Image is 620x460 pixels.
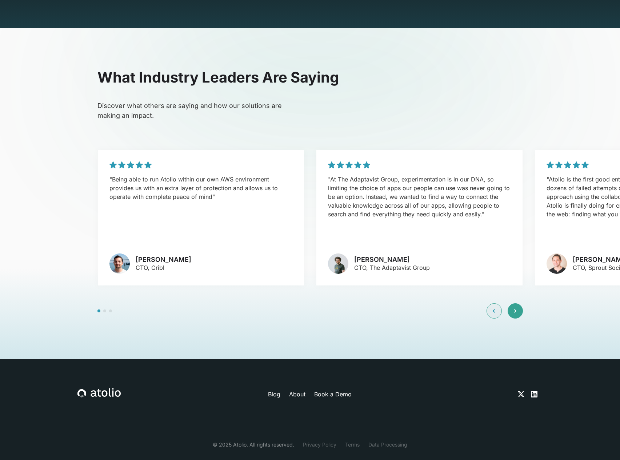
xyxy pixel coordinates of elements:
a: Terms [345,441,360,448]
div: © 2025 Atolio. All rights reserved. [213,441,294,448]
h3: [PERSON_NAME] [136,256,191,264]
p: CTO, The Adaptavist Group [354,263,430,272]
a: Book a Demo [314,390,352,399]
p: "At The Adaptavist Group, experimentation is in our DNA, so limiting the choice of apps our peopl... [328,175,511,219]
a: About [289,390,305,399]
img: avatar [547,253,567,274]
div: Widget de chat [584,425,620,460]
iframe: Chat Widget [584,425,620,460]
p: "Being able to run Atolio within our own AWS environment provides us with an extra layer of prote... [109,175,292,201]
h3: [PERSON_NAME] [354,256,430,264]
p: Discover what others are saying and how our solutions are making an impact. [97,101,292,120]
a: Privacy Policy [303,441,336,448]
p: CTO, Cribl [136,263,191,272]
a: Data Processing [368,441,407,448]
h2: What Industry Leaders Are Saying [97,69,523,86]
img: avatar [328,253,348,274]
a: Blog [268,390,280,399]
img: avatar [109,253,130,274]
